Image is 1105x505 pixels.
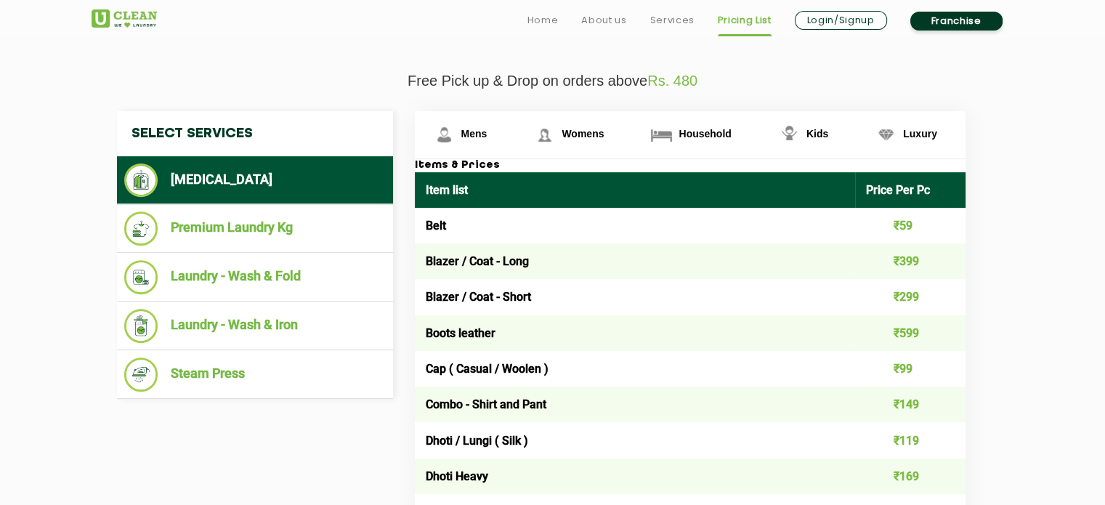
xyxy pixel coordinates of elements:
td: ₹299 [855,279,966,315]
a: About us [581,12,626,29]
img: Household [649,122,674,148]
td: Combo - Shirt and Pant [415,387,856,422]
td: ₹59 [855,208,966,243]
a: Home [527,12,559,29]
span: Mens [461,128,487,140]
td: ₹99 [855,351,966,387]
a: Pricing List [718,12,772,29]
a: Services [649,12,694,29]
h3: Items & Prices [415,159,966,172]
td: Belt [415,208,856,243]
span: Rs. 480 [647,73,697,89]
td: Dhoti Heavy [415,458,856,494]
td: ₹169 [855,458,966,494]
img: Mens [432,122,457,148]
td: ₹599 [855,315,966,351]
img: Steam Press [124,357,158,392]
img: Laundry - Wash & Iron [124,309,158,343]
li: Laundry - Wash & Iron [124,309,386,343]
img: Premium Laundry Kg [124,211,158,246]
h4: Select Services [117,111,393,156]
span: Kids [806,128,828,140]
li: Premium Laundry Kg [124,211,386,246]
td: Cap ( Casual / Woolen ) [415,351,856,387]
span: Luxury [903,128,937,140]
td: ₹119 [855,422,966,458]
span: Womens [562,128,604,140]
a: Franchise [910,12,1003,31]
li: Laundry - Wash & Fold [124,260,386,294]
img: Kids [777,122,802,148]
th: Price Per Pc [855,172,966,208]
img: Laundry - Wash & Fold [124,260,158,294]
td: Dhoti / Lungi ( Silk ) [415,422,856,458]
td: ₹399 [855,243,966,279]
li: Steam Press [124,357,386,392]
td: ₹149 [855,387,966,422]
img: Womens [532,122,557,148]
img: Dry Cleaning [124,163,158,197]
a: Login/Signup [795,11,887,30]
td: Blazer / Coat - Short [415,279,856,315]
span: Household [679,128,731,140]
img: Luxury [873,122,899,148]
td: Blazer / Coat - Long [415,243,856,279]
img: UClean Laundry and Dry Cleaning [92,9,157,28]
li: [MEDICAL_DATA] [124,163,386,197]
th: Item list [415,172,856,208]
td: Boots leather [415,315,856,351]
p: Free Pick up & Drop on orders above [92,73,1014,89]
